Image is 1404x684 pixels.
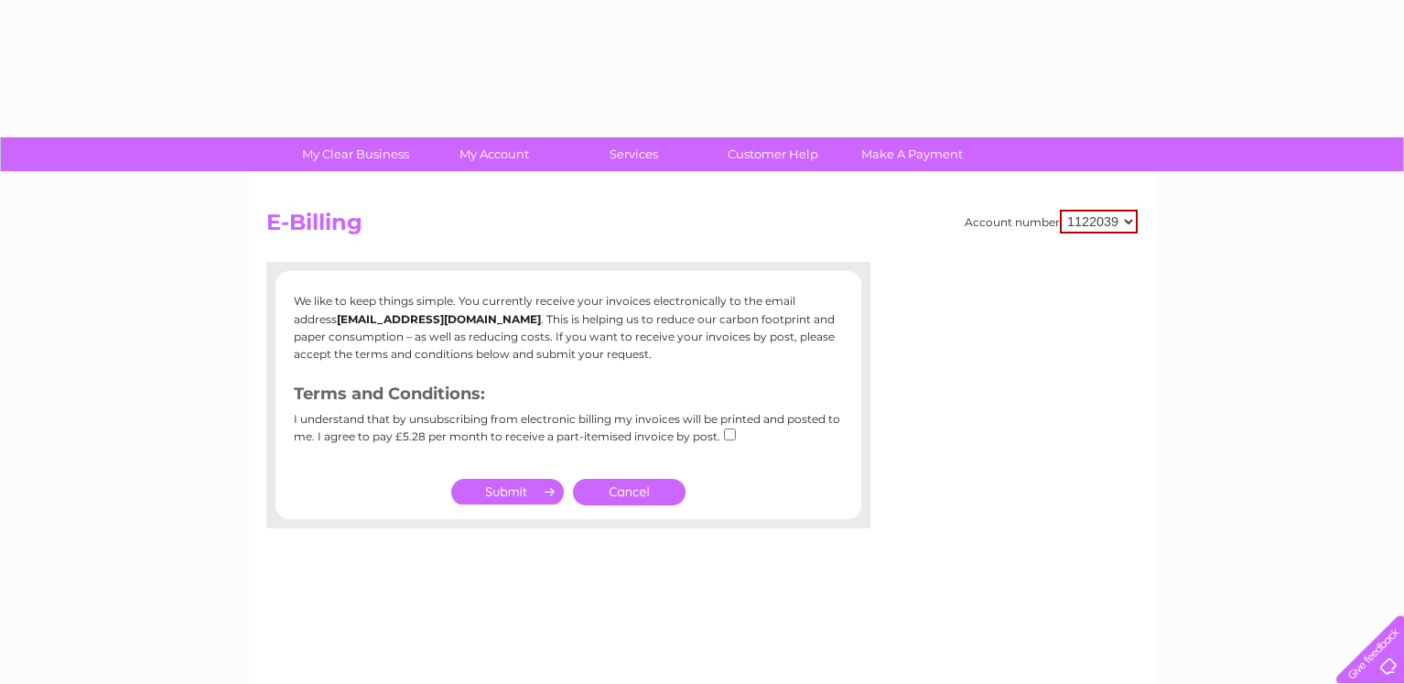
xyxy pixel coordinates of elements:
a: Cancel [573,479,686,505]
input: Submit [451,479,564,505]
a: Make A Payment [837,137,988,171]
a: Customer Help [697,137,848,171]
div: Account number [965,210,1138,233]
b: [EMAIL_ADDRESS][DOMAIN_NAME] [337,312,541,326]
div: I understand that by unsubscribing from electronic billing my invoices will be printed and posted... [294,413,843,456]
a: My Account [419,137,570,171]
h2: E-Billing [266,210,1138,244]
p: We like to keep things simple. You currently receive your invoices electronically to the email ad... [294,292,843,363]
h3: Terms and Conditions: [294,381,843,413]
a: Services [558,137,709,171]
a: My Clear Business [280,137,431,171]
